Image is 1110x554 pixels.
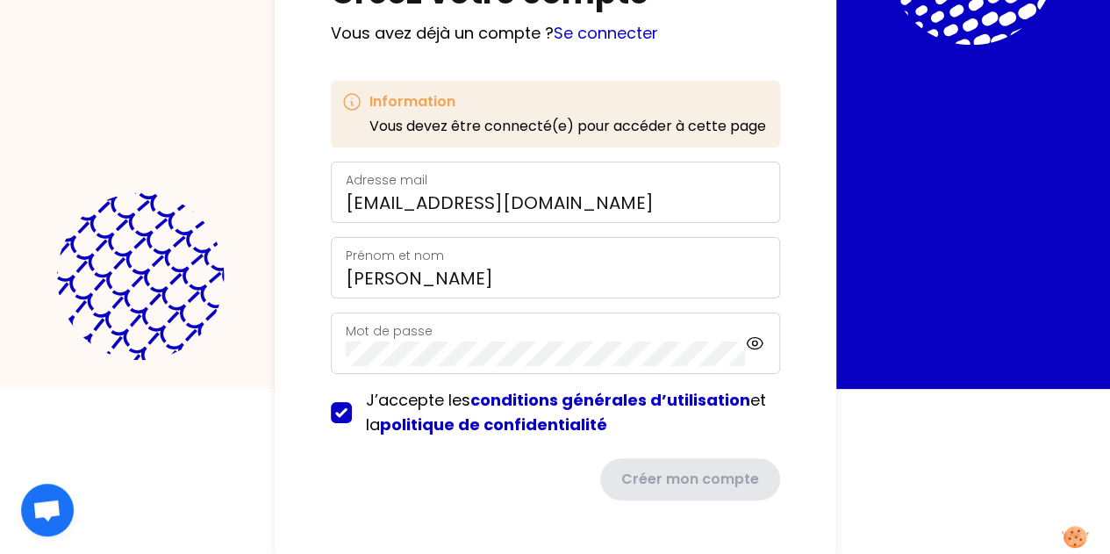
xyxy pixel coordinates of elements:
[600,458,780,500] button: Créer mon compte
[331,21,780,46] p: Vous avez déjà un compte ?
[21,484,74,536] div: Ouvrir le chat
[346,171,427,189] label: Adresse mail
[346,322,433,340] label: Mot de passe
[366,389,766,435] span: J’accepte les et la
[369,91,766,112] h3: Information
[470,389,750,411] a: conditions générales d’utilisation
[369,116,766,137] p: Vous devez être connecté(e) pour accéder à cette page
[554,22,658,44] a: Se connecter
[380,414,607,435] a: politique de confidentialité
[346,247,444,264] label: Prénom et nom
